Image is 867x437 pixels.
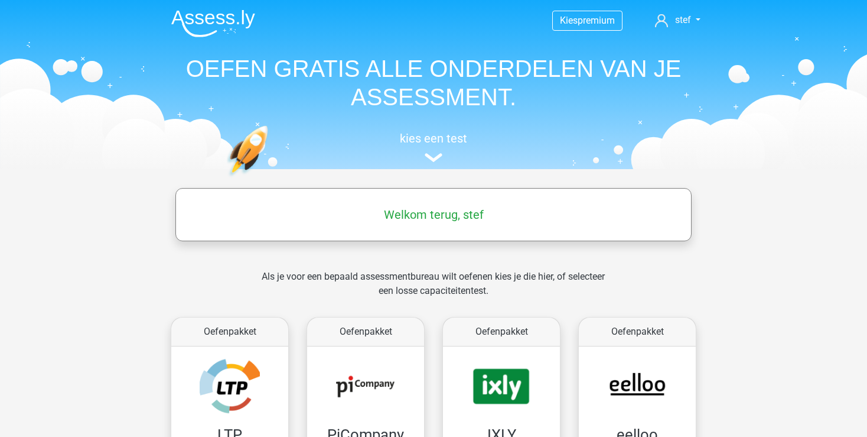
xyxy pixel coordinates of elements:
[252,270,614,312] div: Als je voor een bepaald assessmentbureau wilt oefenen kies je die hier, of selecteer een losse ca...
[171,9,255,37] img: Assessly
[650,13,705,27] a: stef
[425,153,442,162] img: assessment
[553,12,622,28] a: Kiespremium
[227,125,314,232] img: oefenen
[162,131,705,163] a: kies een test
[181,208,686,222] h5: Welkom terug, stef
[162,54,705,111] h1: OEFEN GRATIS ALLE ONDERDELEN VAN JE ASSESSMENT.
[560,15,578,26] span: Kies
[675,14,691,25] span: stef
[578,15,615,26] span: premium
[162,131,705,145] h5: kies een test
